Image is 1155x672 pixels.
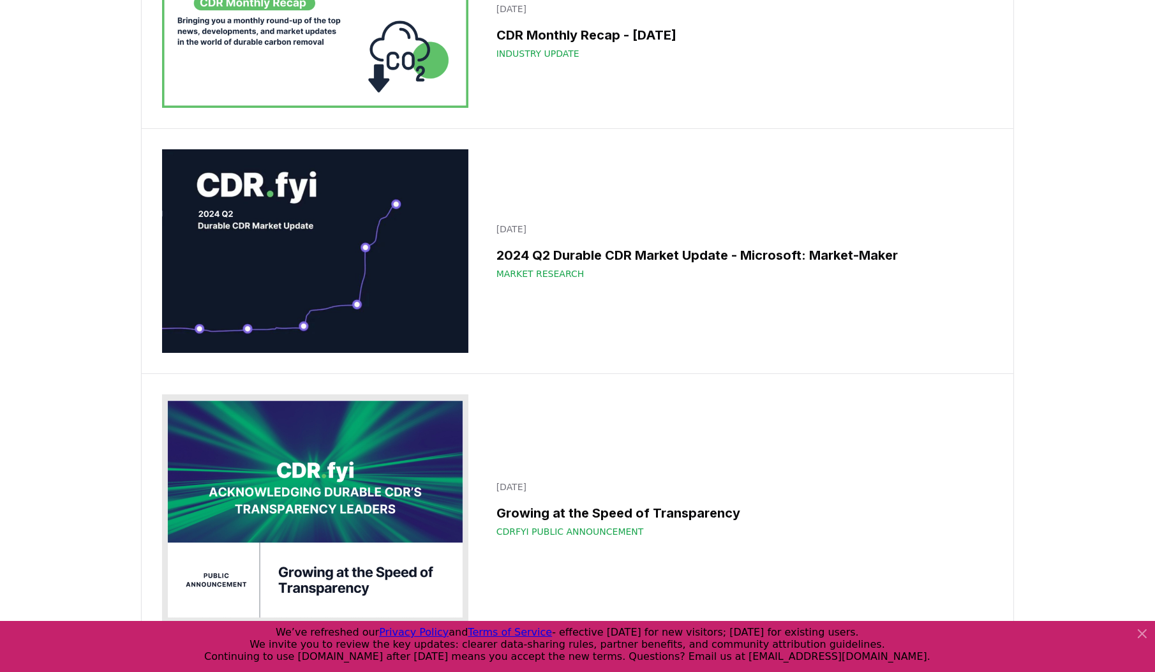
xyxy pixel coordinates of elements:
[496,223,985,235] p: [DATE]
[162,149,468,354] img: 2024 Q2 Durable CDR Market Update - Microsoft: Market-Maker blog post image
[162,394,468,624] img: Growing at the Speed of Transparency blog post image
[496,3,985,15] p: [DATE]
[496,26,985,45] h3: CDR Monthly Recap - [DATE]
[496,246,985,265] h3: 2024 Q2 Durable CDR Market Update - Microsoft: Market-Maker
[489,215,993,288] a: [DATE]2024 Q2 Durable CDR Market Update - Microsoft: Market-MakerMarket Research
[489,473,993,546] a: [DATE]Growing at the Speed of TransparencyCDRfyi Public Announcement
[496,525,644,538] span: CDRfyi Public Announcement
[496,47,579,60] span: Industry Update
[496,504,985,523] h3: Growing at the Speed of Transparency
[496,267,585,280] span: Market Research
[496,481,985,493] p: [DATE]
